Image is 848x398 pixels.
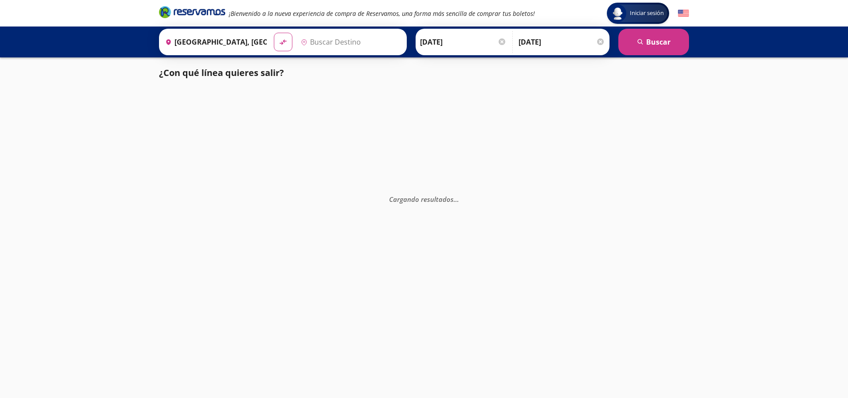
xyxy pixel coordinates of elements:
[420,31,507,53] input: Elegir Fecha
[159,5,225,19] i: Brand Logo
[454,194,455,203] span: .
[162,31,267,53] input: Buscar Origen
[519,31,605,53] input: Opcional
[626,9,667,18] span: Iniciar sesión
[297,31,402,53] input: Buscar Destino
[229,9,535,18] em: ¡Bienvenido a la nueva experiencia de compra de Reservamos, una forma más sencilla de comprar tus...
[389,194,459,203] em: Cargando resultados
[457,194,459,203] span: .
[678,8,689,19] button: English
[618,29,689,55] button: Buscar
[159,66,284,80] p: ¿Con qué línea quieres salir?
[455,194,457,203] span: .
[159,5,225,21] a: Brand Logo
